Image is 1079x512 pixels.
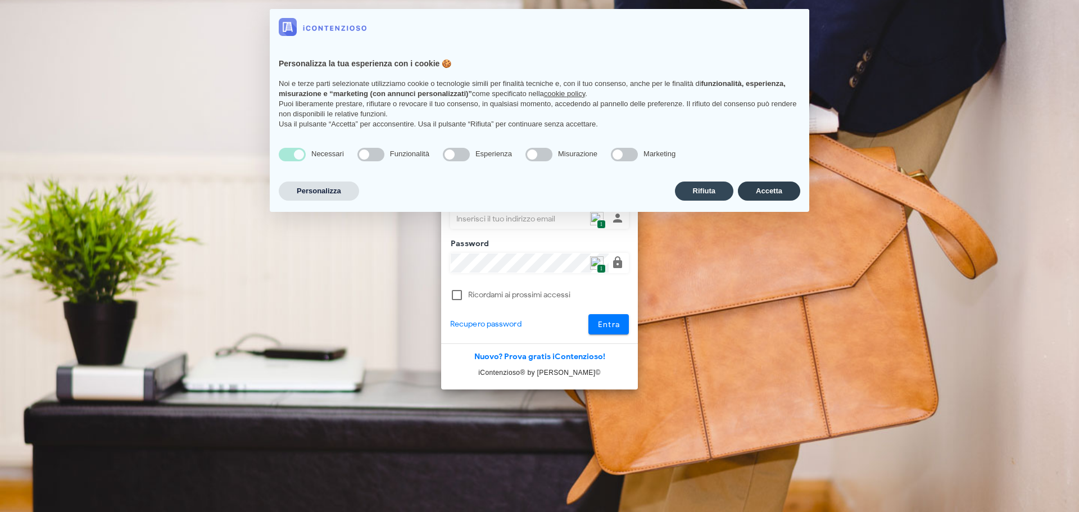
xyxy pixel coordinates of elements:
[597,220,605,229] span: 1
[597,264,605,274] span: 1
[279,58,800,70] h2: Personalizza la tua esperienza con i cookie 🍪
[475,149,512,158] span: Esperienza
[590,256,604,270] img: npw-badge-icon.svg
[468,289,629,301] label: Ricordami ai prossimi accessi
[441,367,638,378] p: iContenzioso® by [PERSON_NAME]©
[544,89,585,98] a: cookie policy - il link si apre in una nuova scheda
[643,149,675,158] span: Marketing
[447,238,489,250] label: Password
[675,182,733,201] button: Rifiuta
[390,149,429,158] span: Funzionalità
[450,318,522,330] a: Recupero password
[588,314,629,334] button: Entra
[474,352,605,361] a: Nuovo? Prova gratis iContenzioso!
[279,18,366,36] img: logo
[279,99,800,119] p: Puoi liberamente prestare, rifiutare o revocare il tuo consenso, in qualsiasi momento, accedendo ...
[279,182,359,201] button: Personalizza
[738,182,800,201] button: Accetta
[279,79,786,98] strong: funzionalità, esperienza, misurazione e “marketing (con annunci personalizzati)”
[590,212,604,225] img: npw-badge-icon.svg
[558,149,597,158] span: Misurazione
[311,149,344,158] span: Necessari
[597,320,620,329] span: Entra
[279,119,800,129] p: Usa il pulsante “Accetta” per acconsentire. Usa il pulsante “Rifiuta” per continuare senza accett...
[279,79,800,99] p: Noi e terze parti selezionate utilizziamo cookie o tecnologie simili per finalità tecniche e, con...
